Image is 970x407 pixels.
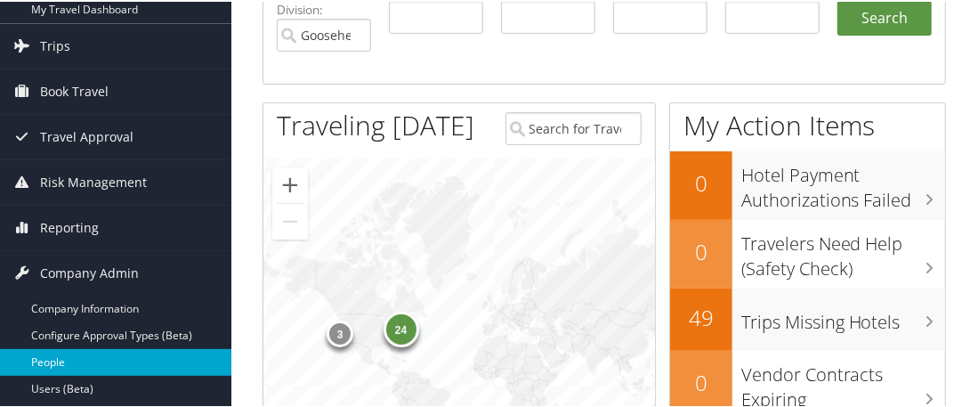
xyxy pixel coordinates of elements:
[670,218,945,287] a: 0Travelers Need Help (Safety Check)
[383,309,418,345] div: 24
[327,319,353,346] div: 3
[272,166,308,201] button: Zoom in
[40,68,109,112] span: Book Travel
[40,204,99,248] span: Reporting
[741,152,945,211] h3: Hotel Payment Authorizations Failed
[40,22,70,67] span: Trips
[741,221,945,280] h3: Travelers Need Help (Safety Check)
[670,287,945,349] a: 49Trips Missing Hotels
[670,235,732,265] h2: 0
[40,113,133,158] span: Travel Approval
[670,301,732,331] h2: 49
[505,110,642,143] input: Search for Traveler
[40,249,139,294] span: Company Admin
[272,202,308,238] button: Zoom out
[277,105,474,142] h1: Traveling [DATE]
[670,105,945,142] h1: My Action Items
[670,366,732,396] h2: 0
[670,167,732,197] h2: 0
[741,299,945,333] h3: Trips Missing Hotels
[40,159,147,203] span: Risk Management
[670,150,945,218] a: 0Hotel Payment Authorizations Failed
